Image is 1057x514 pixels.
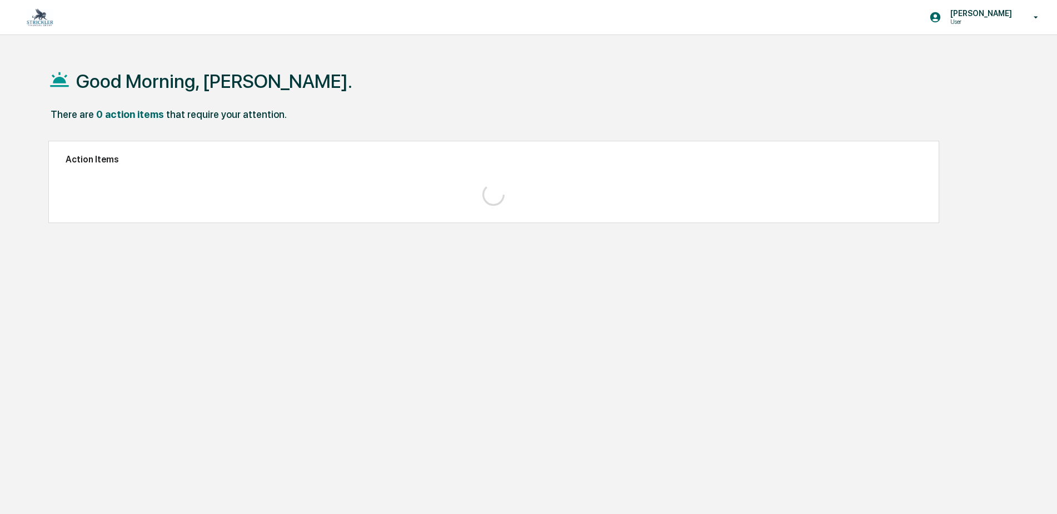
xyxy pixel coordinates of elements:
[941,9,1018,18] p: [PERSON_NAME]
[166,108,287,120] div: that require your attention.
[51,108,94,120] div: There are
[27,8,53,26] img: logo
[76,70,352,92] h1: Good Morning, [PERSON_NAME].
[96,108,164,120] div: 0 action items
[66,154,922,165] h2: Action Items
[941,18,1018,26] p: User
